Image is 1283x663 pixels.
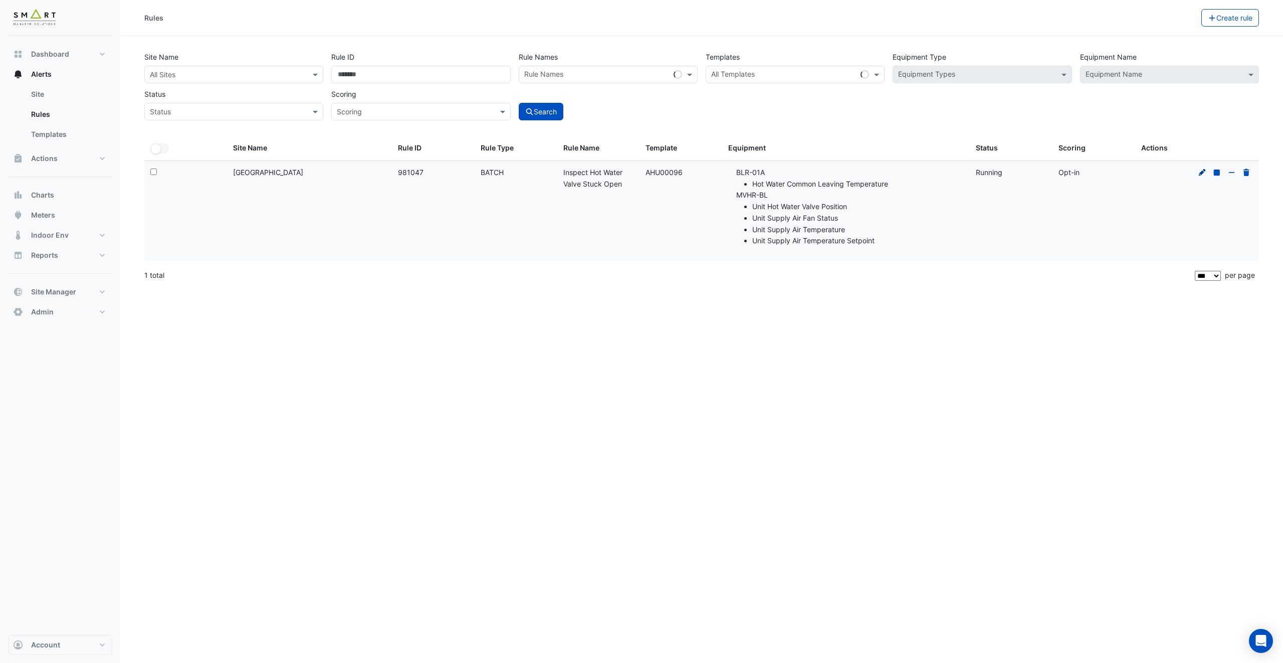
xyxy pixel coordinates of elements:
[706,48,740,66] label: Templates
[331,85,356,103] label: Scoring
[8,302,112,322] button: Admin
[23,84,112,104] a: Site
[523,69,563,82] div: Rule Names
[752,179,964,190] li: Hot Water Common Leaving Temperature
[8,44,112,64] button: Dashboard
[13,287,23,297] app-icon: Site Manager
[31,307,54,317] span: Admin
[1227,168,1236,177] a: Opt-out
[519,103,564,120] button: Search
[1058,142,1129,154] div: Scoring
[1249,629,1273,653] div: Open Intercom Messenger
[1242,168,1251,177] a: Delete Rule
[23,124,112,144] a: Templates
[752,235,964,247] li: Unit Supply Air Temperature Setpoint
[481,142,551,154] div: Rule Type
[31,287,76,297] span: Site Manager
[8,205,112,225] button: Meters
[752,201,964,213] li: Unit Hot Water Valve Position
[31,640,60,650] span: Account
[31,230,69,240] span: Indoor Env
[144,13,163,23] div: Rules
[563,142,634,154] div: Rule Name
[398,167,469,179] div: 981047
[13,49,23,59] app-icon: Dashboard
[13,250,23,260] app-icon: Reports
[646,142,716,154] div: Template
[23,104,112,124] a: Rules
[1141,142,1253,154] div: Actions
[13,190,23,200] app-icon: Charts
[31,49,69,59] span: Dashboard
[8,635,112,655] button: Account
[736,167,964,190] li: BLR-01A
[331,48,354,66] label: Rule ID
[233,167,386,179] div: [GEOGRAPHIC_DATA]
[144,85,165,103] label: Status
[752,213,964,224] li: Unit Supply Air Fan Status
[13,230,23,240] app-icon: Indoor Env
[8,64,112,84] button: Alerts
[1201,9,1259,27] button: Create rule
[1084,69,1142,82] div: Equipment Name
[31,153,58,163] span: Actions
[1080,48,1137,66] label: Equipment Name
[31,210,55,220] span: Meters
[481,167,551,179] div: BATCH
[519,48,558,66] label: Rule Names
[1212,168,1221,177] a: Stop Rule
[976,142,1046,154] div: Status
[31,190,54,200] span: Charts
[976,167,1046,179] div: Running
[8,225,112,245] button: Indoor Env
[8,84,112,148] div: Alerts
[13,210,23,220] app-icon: Meters
[13,153,23,163] app-icon: Actions
[8,185,112,205] button: Charts
[897,69,955,82] div: Equipment Types
[8,148,112,169] button: Actions
[233,142,386,154] div: Site Name
[728,142,964,154] div: Equipment
[13,69,23,79] app-icon: Alerts
[13,307,23,317] app-icon: Admin
[31,69,52,79] span: Alerts
[144,263,1193,288] div: 1 total
[8,245,112,265] button: Reports
[150,143,169,152] ui-switch: Select All can only be applied to rules for a single site. Please select a site first and search ...
[752,224,964,236] li: Unit Supply Air Temperature
[646,167,716,179] div: AHU00096
[398,142,469,154] div: Rule ID
[12,8,57,28] img: Company Logo
[736,190,964,247] li: MVHR-BL
[1225,271,1255,279] span: per page
[893,48,946,66] label: Equipment Type
[563,167,634,190] div: Inspect Hot Water Valve Stuck Open
[8,282,112,302] button: Site Manager
[1058,167,1129,179] div: Opt-in
[1198,168,1207,177] a: Edit Rule
[710,69,755,82] div: All Templates
[144,48,178,66] label: Site Name
[31,250,58,260] span: Reports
